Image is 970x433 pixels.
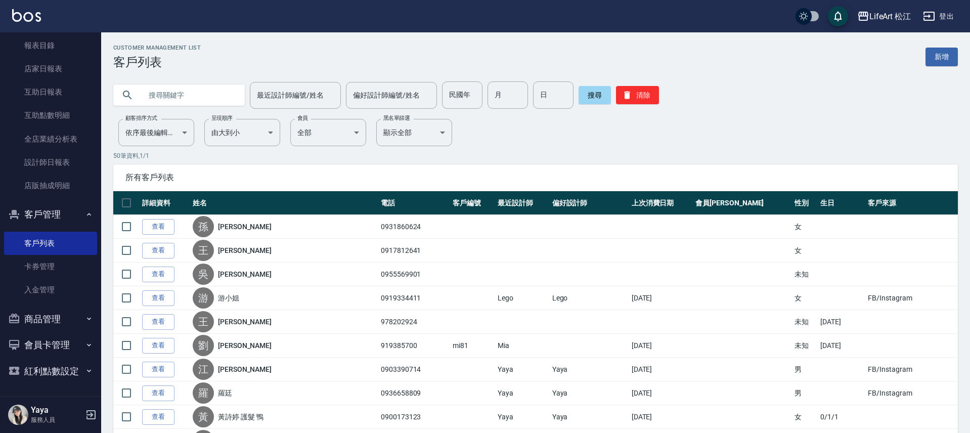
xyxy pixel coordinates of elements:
[142,219,174,235] a: 查看
[142,385,174,401] a: 查看
[142,362,174,377] a: 查看
[218,340,272,351] a: [PERSON_NAME]
[550,191,629,215] th: 偏好設計師
[550,381,629,405] td: Yaya
[4,127,97,151] a: 全店業績分析表
[4,306,97,332] button: 商品管理
[865,358,958,381] td: FB/Instagram
[113,151,958,160] p: 50 筆資料, 1 / 1
[579,86,611,104] button: 搜尋
[616,86,659,104] button: 清除
[4,174,97,197] a: 店販抽成明細
[4,57,97,80] a: 店家日報表
[142,314,174,330] a: 查看
[629,358,693,381] td: [DATE]
[792,286,818,310] td: 女
[4,151,97,174] a: 設計師日報表
[450,334,495,358] td: mi81
[142,409,174,425] a: 查看
[297,114,308,122] label: 會員
[378,191,450,215] th: 電話
[818,191,865,215] th: 生日
[378,358,450,381] td: 0903390714
[140,191,190,215] th: 詳細資料
[218,388,232,398] a: 羅廷
[4,80,97,104] a: 互助日報表
[113,45,201,51] h2: Customer Management List
[919,7,958,26] button: 登出
[193,287,214,309] div: 游
[142,267,174,282] a: 查看
[629,405,693,429] td: [DATE]
[383,114,410,122] label: 黑名單篩選
[792,405,818,429] td: 女
[925,48,958,66] a: 新增
[193,240,214,261] div: 王
[4,34,97,57] a: 報表目錄
[550,358,629,381] td: Yaya
[378,381,450,405] td: 0936658809
[4,278,97,301] a: 入金管理
[8,405,28,425] img: Person
[218,245,272,255] a: [PERSON_NAME]
[193,264,214,285] div: 吳
[290,119,366,146] div: 全部
[629,381,693,405] td: [DATE]
[865,381,958,405] td: FB/Instagram
[865,191,958,215] th: 客戶來源
[629,286,693,310] td: [DATE]
[142,243,174,258] a: 查看
[378,215,450,239] td: 0931860624
[4,358,97,384] button: 紅利點數設定
[378,263,450,286] td: 0955569901
[378,334,450,358] td: 919385700
[4,332,97,358] button: 會員卡管理
[378,310,450,334] td: 978202924
[4,201,97,228] button: 客戶管理
[828,6,848,26] button: save
[818,334,865,358] td: [DATE]
[495,358,550,381] td: Yaya
[495,334,550,358] td: Mia
[792,215,818,239] td: 女
[4,104,97,127] a: 互助點數明細
[31,405,82,415] h5: Yaya
[118,119,194,146] div: 依序最後編輯時間
[142,81,237,109] input: 搜尋關鍵字
[218,364,272,374] a: [PERSON_NAME]
[4,232,97,255] a: 客戶列表
[495,405,550,429] td: Yaya
[629,191,693,215] th: 上次消費日期
[792,358,818,381] td: 男
[550,286,629,310] td: Lego
[818,310,865,334] td: [DATE]
[218,317,272,327] a: [PERSON_NAME]
[792,263,818,286] td: 未知
[495,191,550,215] th: 最近設計師
[125,172,946,183] span: 所有客戶列表
[193,311,214,332] div: 王
[142,290,174,306] a: 查看
[113,55,201,69] h3: 客戶列表
[193,216,214,237] div: 孫
[218,222,272,232] a: [PERSON_NAME]
[193,382,214,404] div: 羅
[450,191,495,215] th: 客戶編號
[378,286,450,310] td: 0919334411
[792,239,818,263] td: 女
[792,310,818,334] td: 未知
[550,405,629,429] td: Yaya
[818,405,865,429] td: 0/1/1
[193,359,214,380] div: 江
[376,119,452,146] div: 顯示全部
[495,381,550,405] td: Yaya
[218,269,272,279] a: [PERSON_NAME]
[495,286,550,310] td: Lego
[869,10,911,23] div: LifeArt 松江
[378,405,450,429] td: 0900173123
[4,255,97,278] a: 卡券管理
[31,415,82,424] p: 服務人員
[12,9,41,22] img: Logo
[193,335,214,356] div: 劉
[853,6,915,27] button: LifeArt 松江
